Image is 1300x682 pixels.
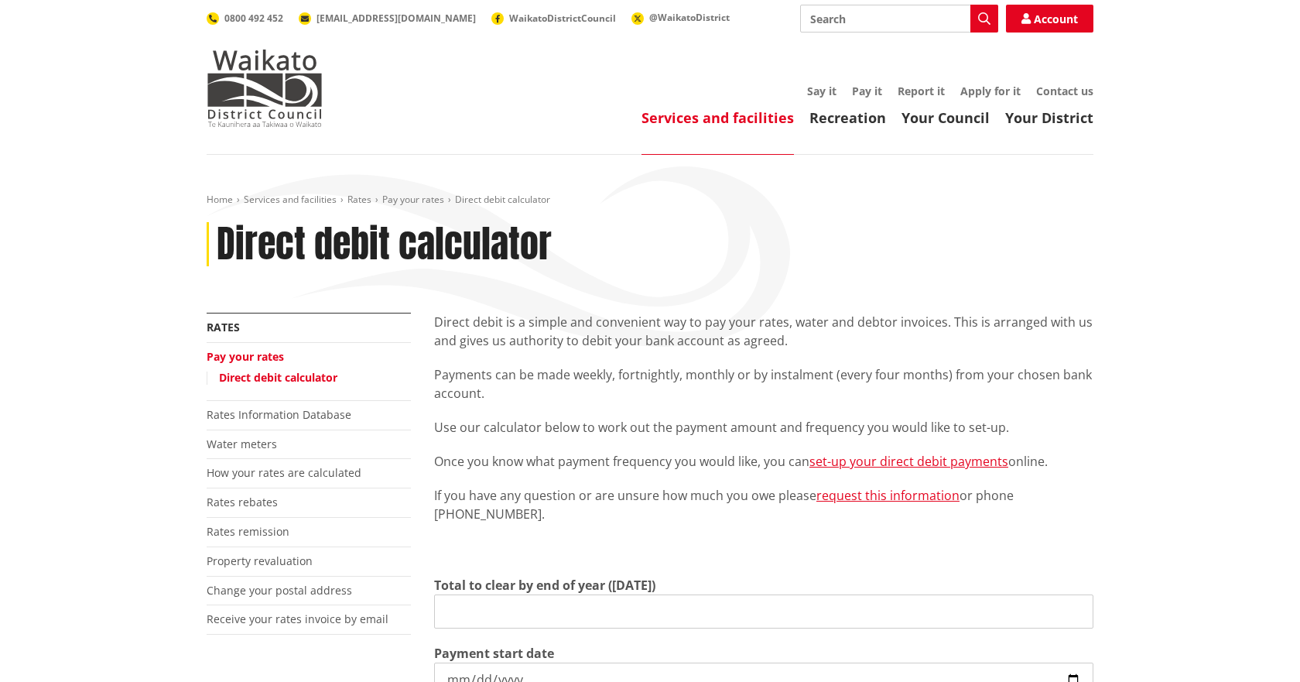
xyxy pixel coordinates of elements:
[1005,108,1093,127] a: Your District
[207,583,352,598] a: Change your postal address
[800,5,998,33] input: Search input
[207,194,1093,207] nav: breadcrumb
[207,320,240,334] a: Rates
[224,12,283,25] span: 0800 492 452
[299,12,476,25] a: [EMAIL_ADDRESS][DOMAIN_NAME]
[217,222,552,267] h1: Direct debit calculator
[434,576,655,595] label: Total to clear by end of year ([DATE])
[641,108,794,127] a: Services and facilities
[244,193,337,206] a: Services and facilities
[434,486,1093,523] p: If you have any question or are unsure how much you owe please or phone [PHONE_NUMBER].
[455,193,550,206] span: Direct debit calculator
[901,108,990,127] a: Your Council
[1006,5,1093,33] a: Account
[491,12,616,25] a: WaikatoDistrictCouncil
[434,313,1093,350] p: Direct debit is a simple and convenient way to pay your rates, water and debtor invoices. This is...
[316,12,476,25] span: [EMAIL_ADDRESS][DOMAIN_NAME]
[207,437,277,451] a: Water meters
[898,84,945,98] a: Report it
[649,11,730,24] span: @WaikatoDistrict
[434,644,554,663] label: Payment start date
[382,193,444,206] a: Pay your rates
[434,418,1093,437] p: Use our calculator below to work out the payment amount and frequency you would like to set-up.
[347,193,371,206] a: Rates
[509,12,616,25] span: WaikatoDistrictCouncil
[207,12,283,25] a: 0800 492 452
[207,612,388,626] a: Receive your rates invoice by email
[960,84,1021,98] a: Apply for it
[207,50,323,127] img: Waikato District Council - Te Kaunihera aa Takiwaa o Waikato
[207,465,361,480] a: How your rates are calculated
[816,487,960,504] a: request this information
[207,407,351,422] a: Rates Information Database
[207,193,233,206] a: Home
[809,108,886,127] a: Recreation
[434,452,1093,471] p: Once you know what payment frequency you would like, you can online.
[631,11,730,24] a: @WaikatoDistrict
[852,84,882,98] a: Pay it
[207,524,289,539] a: Rates remission
[207,495,278,509] a: Rates rebates
[207,553,313,568] a: Property revaluation
[219,370,337,385] a: Direct debit calculator
[434,365,1093,403] p: Payments can be made weekly, fortnightly, monthly or by instalment (every four months) from your ...
[1036,84,1093,98] a: Contact us
[809,453,1008,470] a: set-up your direct debit payments
[807,84,836,98] a: Say it
[207,349,284,364] a: Pay your rates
